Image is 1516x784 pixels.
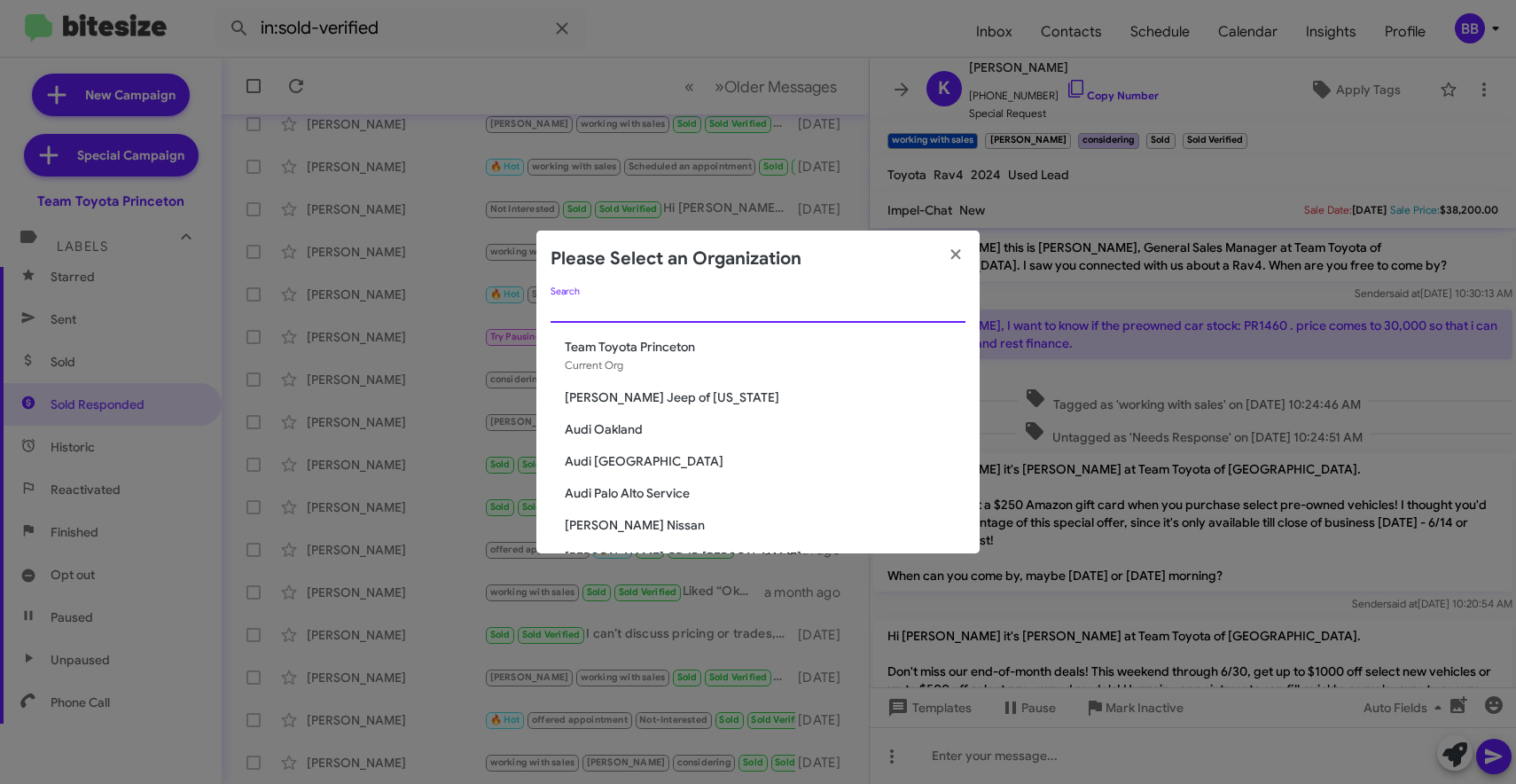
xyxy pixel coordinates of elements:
[565,420,965,438] span: Audi Oakland
[551,245,801,273] h2: Please Select an Organization
[565,388,965,406] span: [PERSON_NAME] Jeep of [US_STATE]
[565,338,965,356] span: Team Toyota Princeton
[565,358,623,372] span: Current Org
[565,484,965,502] span: Audi Palo Alto Service
[565,516,965,534] span: [PERSON_NAME] Nissan
[565,452,965,470] span: Audi [GEOGRAPHIC_DATA]
[565,548,965,566] span: [PERSON_NAME] CDJR [PERSON_NAME]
